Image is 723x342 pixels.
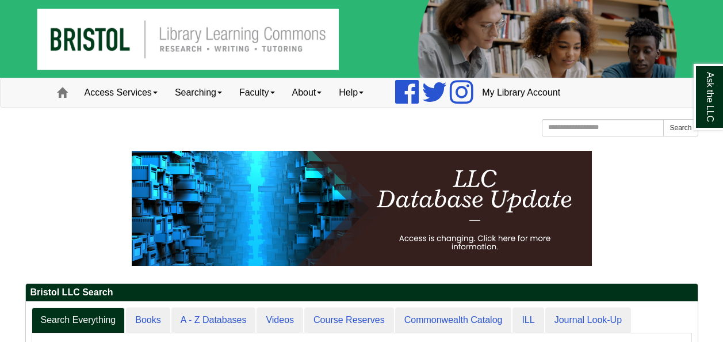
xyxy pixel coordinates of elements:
[512,307,544,333] a: ILL
[257,307,303,333] a: Videos
[231,78,284,107] a: Faculty
[304,307,394,333] a: Course Reserves
[126,307,170,333] a: Books
[26,284,698,302] h2: Bristol LLC Search
[663,119,698,136] button: Search
[166,78,231,107] a: Searching
[545,307,631,333] a: Journal Look-Up
[473,78,569,107] a: My Library Account
[32,307,125,333] a: Search Everything
[330,78,372,107] a: Help
[76,78,166,107] a: Access Services
[395,307,512,333] a: Commonwealth Catalog
[284,78,331,107] a: About
[171,307,256,333] a: A - Z Databases
[132,151,592,266] img: HTML tutorial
